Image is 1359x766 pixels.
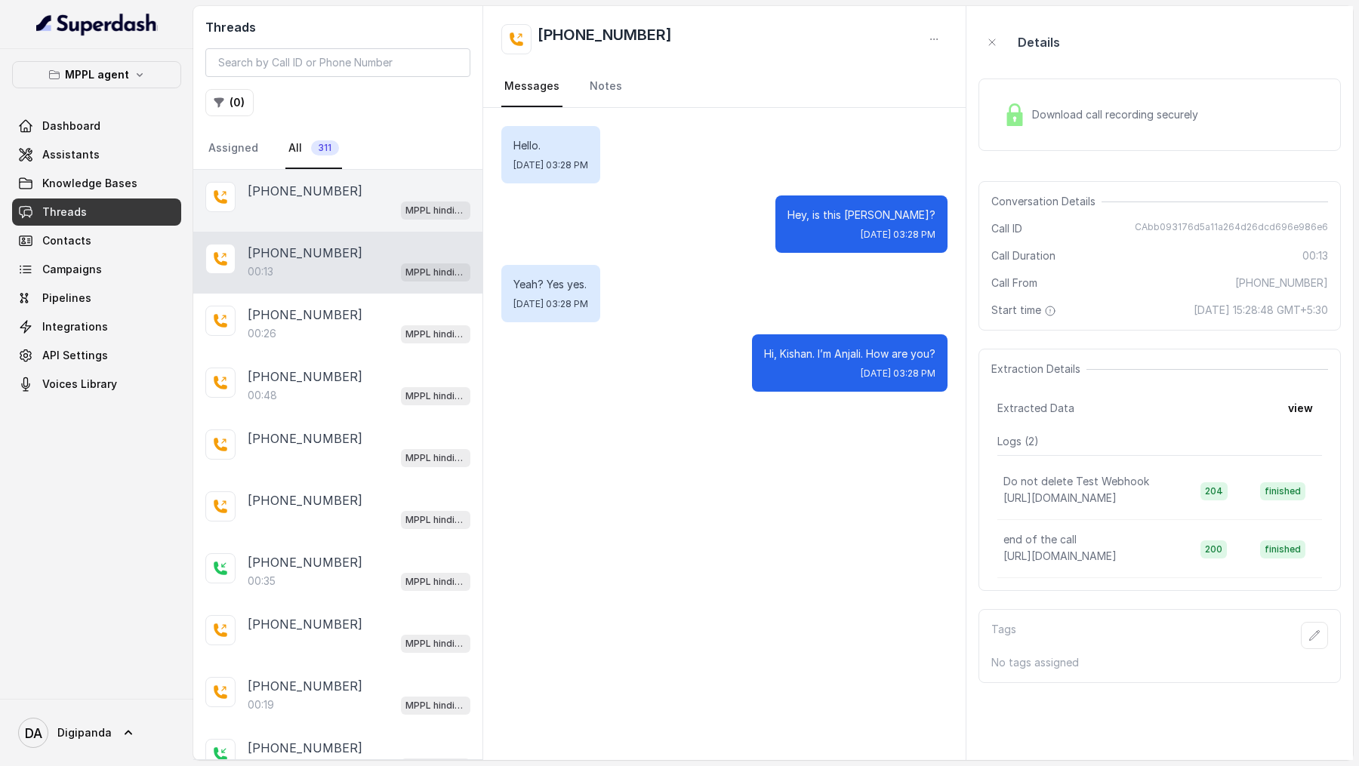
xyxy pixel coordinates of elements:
[501,66,562,107] a: Messages
[42,377,117,392] span: Voices Library
[65,66,129,84] p: MPPL agent
[248,574,276,589] p: 00:35
[1003,549,1117,562] span: [URL][DOMAIN_NAME]
[1003,103,1026,126] img: Lock Icon
[248,368,362,386] p: [PHONE_NUMBER]
[311,140,339,155] span: 311
[405,327,466,342] p: MPPL hindi-english assistant
[12,112,181,140] a: Dashboard
[248,739,362,757] p: [PHONE_NUMBER]
[205,89,254,116] button: (0)
[248,677,362,695] p: [PHONE_NUMBER]
[42,147,100,162] span: Assistants
[991,361,1086,377] span: Extraction Details
[405,512,466,528] p: MPPL hindi-english assistant
[248,244,362,262] p: [PHONE_NUMBER]
[405,698,466,713] p: MPPL hindi-english assistant
[12,61,181,88] button: MPPL agent
[991,248,1055,263] span: Call Duration
[1003,474,1149,489] p: Do not delete Test Webhook
[248,182,362,200] p: [PHONE_NUMBER]
[12,170,181,197] a: Knowledge Bases
[1260,482,1305,500] span: finished
[861,368,935,380] span: [DATE] 03:28 PM
[1194,303,1328,318] span: [DATE] 15:28:48 GMT+5:30
[25,725,42,741] text: DA
[12,256,181,283] a: Campaigns
[991,655,1328,670] p: No tags assigned
[248,264,273,279] p: 00:13
[861,229,935,241] span: [DATE] 03:28 PM
[42,233,91,248] span: Contacts
[405,265,466,280] p: MPPL hindi-english assistant
[285,128,342,169] a: All311
[1003,532,1077,547] p: end of the call
[764,346,935,361] p: Hi, Kishan. I’m Anjali. How are you?
[12,371,181,398] a: Voices Library
[991,622,1016,649] p: Tags
[57,725,112,740] span: Digipanda
[997,434,1322,449] p: Logs ( 2 )
[248,491,362,509] p: [PHONE_NUMBER]
[513,138,588,153] p: Hello.
[42,205,87,220] span: Threads
[405,451,466,466] p: MPPL hindi-english assistant
[42,176,137,191] span: Knowledge Bases
[405,636,466,651] p: MPPL hindi-english assistant
[12,313,181,340] a: Integrations
[12,141,181,168] a: Assistants
[1260,540,1305,558] span: finished
[205,128,261,169] a: Assigned
[248,553,362,571] p: [PHONE_NUMBER]
[248,429,362,448] p: [PHONE_NUMBER]
[205,48,470,77] input: Search by Call ID or Phone Number
[991,303,1059,318] span: Start time
[248,697,274,712] p: 00:19
[205,18,470,36] h2: Threads
[42,291,91,306] span: Pipelines
[501,66,948,107] nav: Tabs
[12,712,181,754] a: Digipanda
[248,326,276,341] p: 00:26
[12,227,181,254] a: Contacts
[36,12,158,36] img: light.svg
[1279,395,1322,422] button: view
[248,615,362,633] p: [PHONE_NUMBER]
[405,203,466,218] p: MPPL hindi-english assistant
[991,275,1037,291] span: Call From
[587,66,625,107] a: Notes
[405,389,466,404] p: MPPL hindi-english assistant
[997,401,1074,416] span: Extracted Data
[538,24,672,54] h2: [PHONE_NUMBER]
[513,159,588,171] span: [DATE] 03:28 PM
[1003,491,1117,504] span: [URL][DOMAIN_NAME]
[787,208,935,223] p: Hey, is this [PERSON_NAME]?
[248,306,362,324] p: [PHONE_NUMBER]
[248,388,277,403] p: 00:48
[42,319,108,334] span: Integrations
[12,198,181,226] a: Threads
[513,277,588,292] p: Yeah? Yes yes.
[405,574,466,589] p: MPPL hindi-english assistant
[1018,33,1060,51] p: Details
[991,221,1022,236] span: Call ID
[1235,275,1328,291] span: [PHONE_NUMBER]
[205,128,470,169] nav: Tabs
[42,262,102,277] span: Campaigns
[1302,248,1328,263] span: 00:13
[12,342,181,369] a: API Settings
[1135,221,1328,236] span: CAbb093176d5a11a264d26dcd696e986e6
[42,348,108,363] span: API Settings
[42,118,100,134] span: Dashboard
[12,285,181,312] a: Pipelines
[513,298,588,310] span: [DATE] 03:28 PM
[991,194,1102,209] span: Conversation Details
[1032,107,1204,122] span: Download call recording securely
[1200,482,1228,500] span: 204
[1200,540,1227,558] span: 200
